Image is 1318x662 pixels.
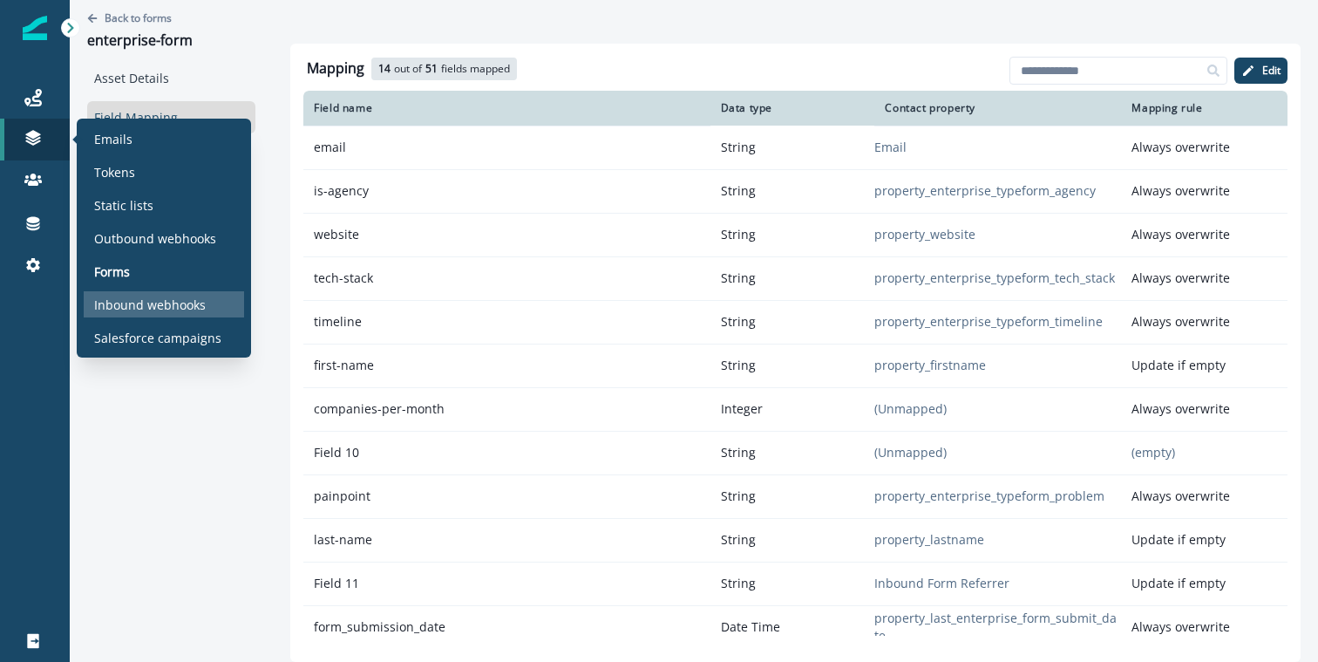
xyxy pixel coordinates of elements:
p: String [710,263,875,294]
p: Update if empty [1121,524,1287,556]
p: Always overwrite [1121,263,1287,294]
p: Update if empty [1121,350,1287,381]
p: property_enterprise_typeform_problem [874,488,1121,505]
p: Field 11 [303,568,710,599]
p: first-name [303,350,710,381]
a: Tokens [84,159,244,185]
p: Emails [94,130,132,148]
a: Static lists [84,192,244,218]
h2: Mapping [307,60,364,77]
p: Salesforce campaigns [94,329,221,347]
p: Always overwrite [1121,393,1287,425]
a: Emails [84,126,244,152]
p: Forms [94,263,130,281]
p: Back to forms [105,10,172,25]
p: (empty) [1121,437,1287,468]
p: Static lists [94,196,153,215]
p: property_lastname [874,531,1121,549]
p: (Unmapped) [874,400,1121,418]
p: Contact property [885,101,975,115]
p: property_enterprise_typeform_tech_stack [874,270,1121,287]
p: 14 [378,61,391,77]
p: Inbound webhooks [94,296,206,314]
p: Date Time [710,611,875,643]
p: form_submission_date [303,611,710,643]
p: String [710,568,875,599]
div: Mapping rule [1131,101,1277,115]
p: Always overwrite [1121,219,1287,250]
p: email [303,132,710,163]
div: Field name [314,101,699,115]
a: Forms [84,258,244,284]
p: Always overwrite [1121,132,1287,163]
p: String [710,437,875,468]
p: (Unmapped) [874,444,1121,461]
p: property_last_enterprise_form_submit_date [874,610,1121,645]
p: String [710,481,875,512]
p: 51 [425,61,438,77]
p: Update if empty [1121,568,1287,599]
p: Edit [1262,65,1281,77]
a: Outbound webhooks [84,225,244,251]
p: property_enterprise_typeform_agency [874,182,1121,200]
button: Go back [87,10,172,25]
p: String [710,524,875,556]
p: Field 10 [303,437,710,468]
div: Data type [721,101,865,115]
p: tech-stack [303,263,710,294]
p: fields mapped [441,61,510,77]
p: Always overwrite [1121,175,1287,207]
p: String [710,219,875,250]
p: String [710,175,875,207]
p: out of [394,61,422,77]
p: property_enterprise_typeform_timeline [874,313,1121,331]
p: timeline [303,306,710,338]
p: Always overwrite [1121,481,1287,512]
p: website [303,219,710,250]
p: Integer [710,393,875,425]
p: Always overwrite [1121,611,1287,643]
p: Always overwrite [1121,306,1287,338]
img: Inflection [23,16,47,40]
a: Salesforce campaigns [84,324,244,351]
p: String [710,350,875,381]
p: painpoint [303,481,710,512]
button: Edit [1234,58,1287,84]
p: String [710,306,875,338]
p: property_firstname [874,357,1121,374]
a: Asset Details [87,62,255,94]
p: Email [874,139,1121,156]
p: companies-per-month [303,393,710,425]
p: String [710,132,875,163]
a: Field Mapping [87,101,255,133]
div: enterprise-form [87,32,193,51]
a: Inbound webhooks [84,291,244,317]
p: last-name [303,524,710,556]
p: Tokens [94,163,135,181]
p: Outbound webhooks [94,229,216,248]
p: Inbound Form Referrer [874,575,1121,592]
p: is-agency [303,175,710,207]
p: property_website [874,226,1121,243]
